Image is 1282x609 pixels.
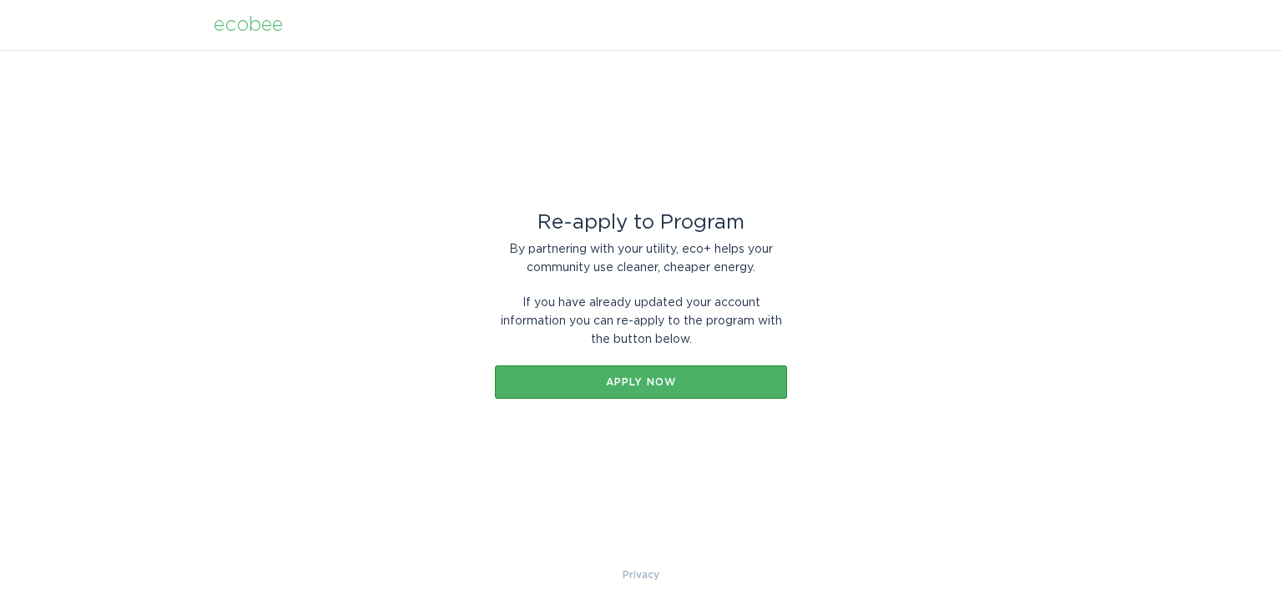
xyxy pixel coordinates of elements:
div: ecobee [214,16,283,34]
a: Privacy Policy & Terms of Use [623,566,659,584]
div: By partnering with your utility, eco+ helps your community use cleaner, cheaper energy. [495,240,787,277]
div: Apply now [503,377,779,387]
div: Re-apply to Program [495,214,787,232]
button: Apply now [495,365,787,399]
div: If you have already updated your account information you can re-apply to the program with the but... [495,294,787,349]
